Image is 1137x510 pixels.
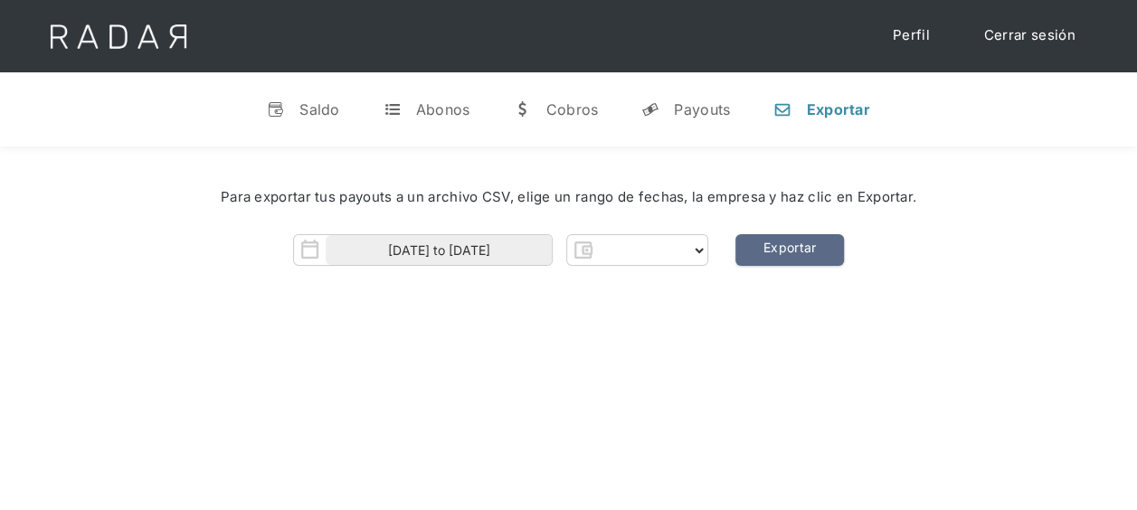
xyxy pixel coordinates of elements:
[773,100,791,118] div: n
[384,100,402,118] div: t
[293,234,708,266] form: Form
[545,100,598,118] div: Cobros
[875,18,948,53] a: Perfil
[299,100,340,118] div: Saldo
[674,100,730,118] div: Payouts
[54,187,1083,208] div: Para exportar tus payouts a un archivo CSV, elige un rango de fechas, la empresa y haz clic en Ex...
[806,100,869,118] div: Exportar
[735,234,844,266] a: Exportar
[416,100,470,118] div: Abonos
[641,100,659,118] div: y
[267,100,285,118] div: v
[513,100,531,118] div: w
[966,18,1094,53] a: Cerrar sesión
